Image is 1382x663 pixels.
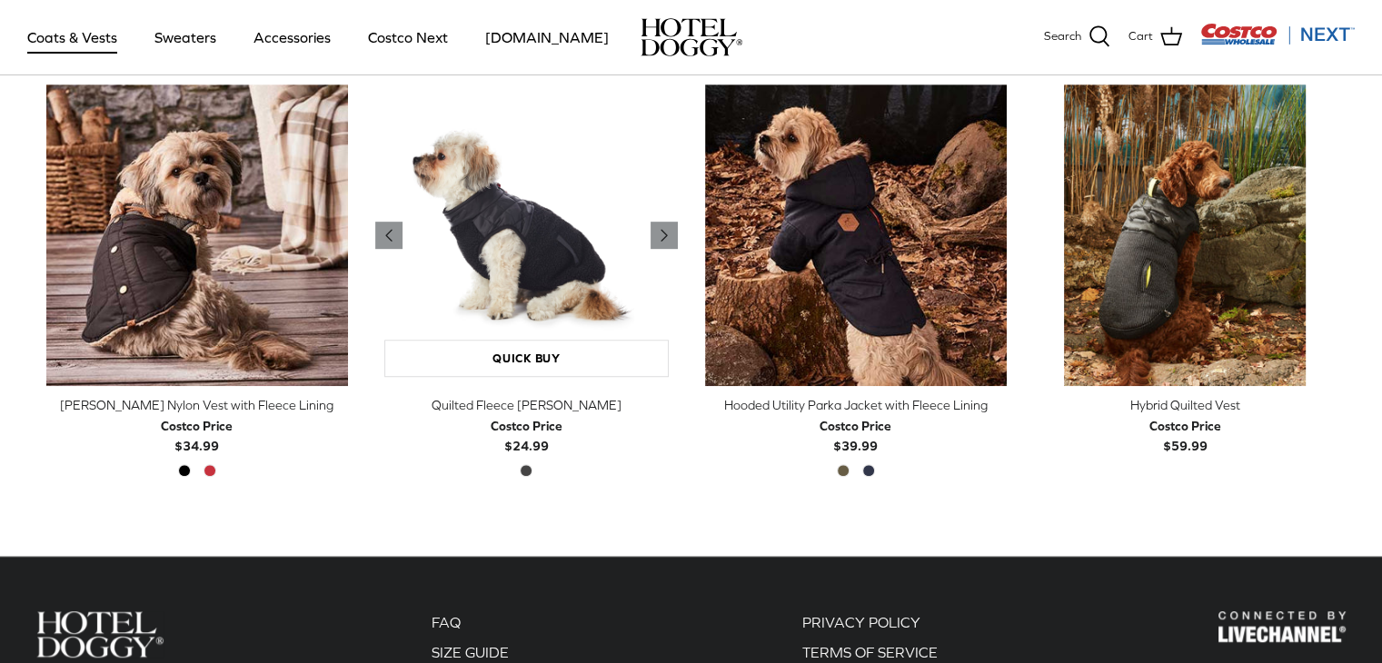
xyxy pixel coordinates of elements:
[432,614,461,630] a: FAQ
[237,6,347,68] a: Accessories
[1034,84,1337,387] a: Hybrid Quilted Vest
[1149,416,1221,436] div: Costco Price
[138,6,233,68] a: Sweaters
[802,614,920,630] a: PRIVACY POLICY
[1034,395,1337,415] div: Hybrid Quilted Vest
[375,84,678,387] a: Quilted Fleece Melton Vest
[161,416,233,436] div: Costco Price
[1128,27,1153,46] span: Cart
[641,18,742,56] img: hoteldoggycom
[705,84,1008,387] a: Hooded Utility Parka Jacket with Fleece Lining
[1128,25,1182,49] a: Cart
[802,644,938,660] a: TERMS OF SERVICE
[46,84,349,387] a: Melton Nylon Vest with Fleece Lining
[820,416,891,453] b: $39.99
[1218,611,1346,643] img: Hotel Doggy Costco Next
[651,222,678,249] a: Previous
[491,416,562,453] b: $24.99
[1200,35,1355,48] a: Visit Costco Next
[375,395,678,415] div: Quilted Fleece [PERSON_NAME]
[491,416,562,436] div: Costco Price
[1200,23,1355,45] img: Costco Next
[705,395,1008,415] div: Hooded Utility Parka Jacket with Fleece Lining
[1034,395,1337,456] a: Hybrid Quilted Vest Costco Price$59.99
[11,6,134,68] a: Coats & Vests
[1044,27,1081,46] span: Search
[705,395,1008,456] a: Hooded Utility Parka Jacket with Fleece Lining Costco Price$39.99
[46,395,349,415] div: [PERSON_NAME] Nylon Vest with Fleece Lining
[641,18,742,56] a: hoteldoggy.com hoteldoggycom
[1149,416,1221,453] b: $59.99
[375,222,403,249] a: Previous
[1044,25,1110,49] a: Search
[36,611,164,658] img: Hotel Doggy Costco Next
[384,340,669,377] a: Quick buy
[161,416,233,453] b: $34.99
[820,416,891,436] div: Costco Price
[352,6,464,68] a: Costco Next
[432,644,509,660] a: SIZE GUIDE
[375,395,678,456] a: Quilted Fleece [PERSON_NAME] Costco Price$24.99
[469,6,625,68] a: [DOMAIN_NAME]
[46,395,349,456] a: [PERSON_NAME] Nylon Vest with Fleece Lining Costco Price$34.99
